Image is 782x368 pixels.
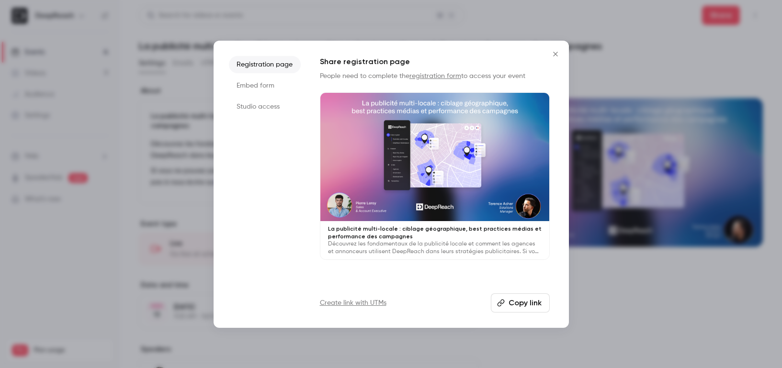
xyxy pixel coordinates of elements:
li: Embed form [229,77,301,94]
button: Close [546,45,565,64]
li: Studio access [229,98,301,115]
a: Create link with UTMs [320,298,386,308]
p: People need to complete the to access your event [320,71,550,81]
h1: Share registration page [320,56,550,67]
button: Copy link [491,293,550,312]
a: La publicité multi-locale : ciblage géographique, best practices médias et performance des campag... [320,92,550,260]
p: La publicité multi-locale : ciblage géographique, best practices médias et performance des campagnes [328,225,542,240]
li: Registration page [229,56,301,73]
p: Découvrez les fondamentaux de la publicité locale et comment les agences et annonceurs utilisent ... [328,240,542,256]
a: registration form [409,73,461,79]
